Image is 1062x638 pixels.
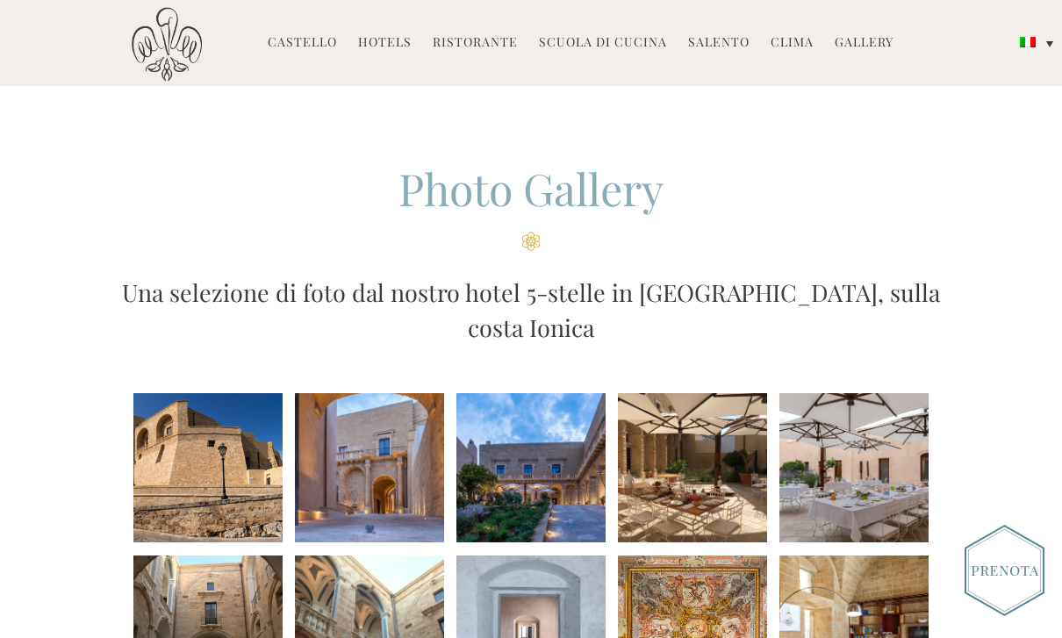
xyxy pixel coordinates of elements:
a: Ristorante [433,33,518,54]
h2: Photo Gallery [101,159,961,251]
a: Gallery [835,33,893,54]
img: Book_Button_Italian.png [965,525,1044,616]
a: Clima [771,33,814,54]
a: Hotels [358,33,412,54]
img: Castello di Ugento [132,7,202,82]
a: Scuola di Cucina [539,33,667,54]
img: Italiano [1020,37,1036,47]
a: Castello [268,33,337,54]
h3: Una selezione di foto dal nostro hotel 5-stelle in [GEOGRAPHIC_DATA], sulla costa Ionica [101,275,961,345]
a: Salento [688,33,750,54]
